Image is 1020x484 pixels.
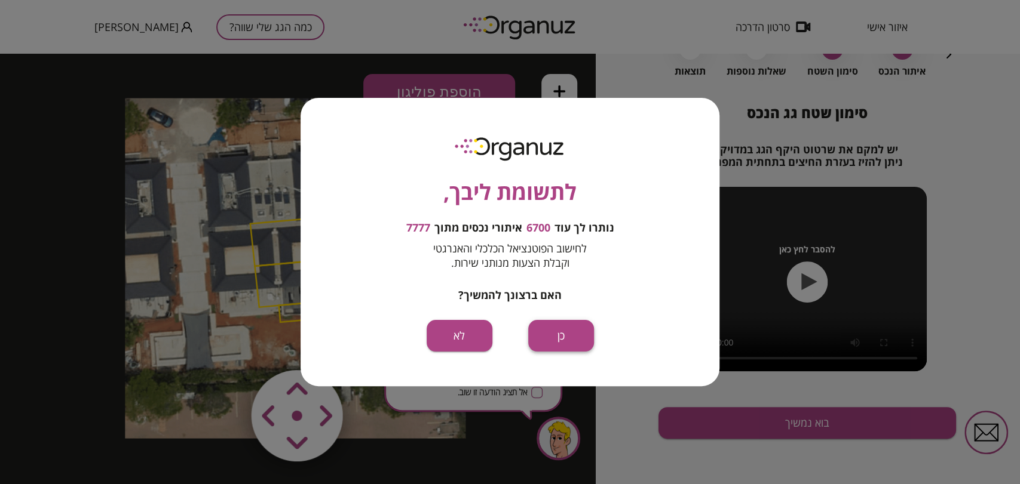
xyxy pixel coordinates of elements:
[363,20,515,56] button: הוספת פוליגון
[446,132,574,164] img: logo
[443,176,577,208] span: לתשומת ליבך,
[528,320,594,352] button: כן
[526,221,550,235] span: 6700
[434,221,522,235] span: איתורי נכסים מתוך
[433,241,587,270] span: לחישוב הפוטנציאל הכלכלי והאנרגטי וקבלת הצעות מנותני שירות.
[406,221,430,235] span: 7777
[555,221,614,235] span: נותרו לך עוד
[427,320,492,352] button: לא
[226,291,369,434] img: vector-smart-object-copy.png
[458,288,562,302] span: האם ברצונך להמשיך?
